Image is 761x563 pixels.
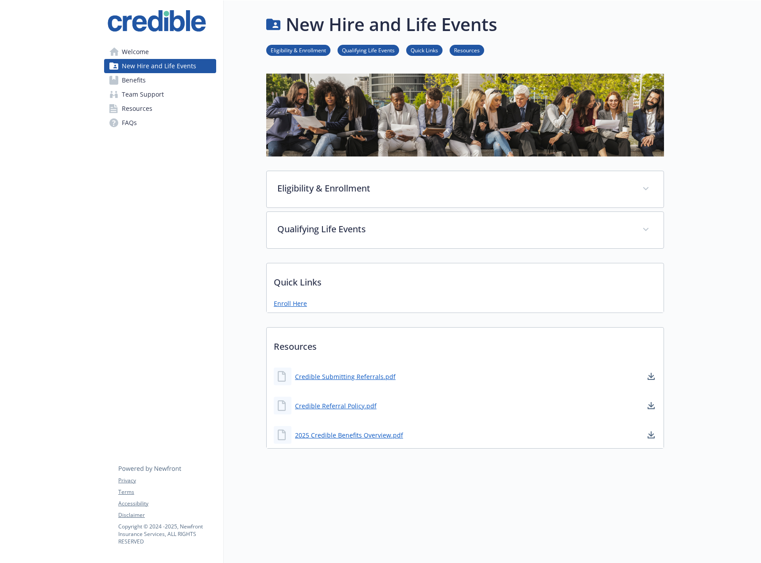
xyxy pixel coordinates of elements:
a: Terms [118,488,216,496]
a: Accessibility [118,500,216,508]
a: Resources [104,102,216,116]
a: Privacy [118,477,216,485]
span: Benefits [122,73,146,87]
p: Qualifying Life Events [277,223,632,236]
a: Welcome [104,45,216,59]
a: Benefits [104,73,216,87]
p: Quick Links [267,263,664,296]
a: Eligibility & Enrollment [266,46,330,54]
a: download document [646,400,656,411]
a: Credible Submitting Referrals.pdf [295,372,396,381]
p: Resources [267,328,664,360]
a: FAQs [104,116,216,130]
img: new hire page banner [266,74,664,156]
div: Eligibility & Enrollment [267,171,664,207]
p: Copyright © 2024 - 2025 , Newfront Insurance Services, ALL RIGHTS RESERVED [118,523,216,545]
span: New Hire and Life Events [122,59,196,73]
a: Enroll Here [274,299,307,308]
a: Resources [450,46,484,54]
a: download document [646,371,656,382]
a: Credible Referral Policy.pdf [295,401,377,411]
a: New Hire and Life Events [104,59,216,73]
a: Quick Links [406,46,443,54]
div: Qualifying Life Events [267,212,664,248]
a: Team Support [104,87,216,102]
span: Resources [122,102,152,116]
a: Qualifying Life Events [338,46,399,54]
a: Disclaimer [118,511,216,519]
a: 2025 Credible Benefits Overview.pdf [295,430,403,440]
a: download document [646,430,656,440]
span: FAQs [122,116,137,130]
p: Eligibility & Enrollment [277,182,632,195]
h1: New Hire and Life Events [286,11,497,38]
span: Welcome [122,45,149,59]
span: Team Support [122,87,164,102]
